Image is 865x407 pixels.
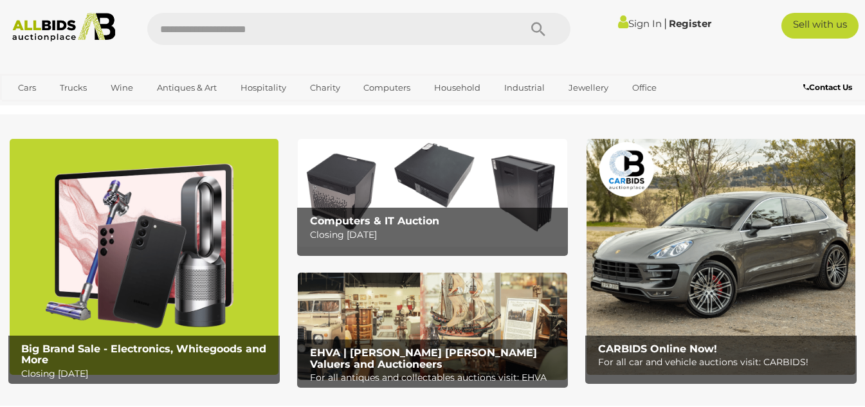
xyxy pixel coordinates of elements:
[803,82,852,92] b: Contact Us
[102,77,141,98] a: Wine
[10,139,278,374] img: Big Brand Sale - Electronics, Whitegoods and More
[426,77,489,98] a: Household
[310,215,439,227] b: Computers & IT Auction
[310,347,537,370] b: EHVA | [PERSON_NAME] [PERSON_NAME] Valuers and Auctioneers
[10,139,278,374] a: Big Brand Sale - Electronics, Whitegoods and More Big Brand Sale - Electronics, Whitegoods and Mo...
[803,80,855,95] a: Contact Us
[310,227,561,243] p: Closing [DATE]
[781,13,858,39] a: Sell with us
[298,139,567,246] a: Computers & IT Auction Computers & IT Auction Closing [DATE]
[355,77,419,98] a: Computers
[598,343,717,355] b: CARBIDS Online Now!
[298,139,567,246] img: Computers & IT Auction
[6,13,122,42] img: Allbids.com.au
[60,98,168,120] a: [GEOGRAPHIC_DATA]
[587,139,855,374] a: CARBIDS Online Now! CARBIDS Online Now! For all car and vehicle auctions visit: CARBIDS!
[302,77,349,98] a: Charity
[560,77,617,98] a: Jewellery
[149,77,225,98] a: Antiques & Art
[10,77,44,98] a: Cars
[21,366,273,382] p: Closing [DATE]
[587,139,855,374] img: CARBIDS Online Now!
[496,77,553,98] a: Industrial
[618,17,662,30] a: Sign In
[506,13,570,45] button: Search
[232,77,295,98] a: Hospitality
[598,354,850,370] p: For all car and vehicle auctions visit: CARBIDS!
[298,273,567,380] img: EHVA | Evans Hastings Valuers and Auctioneers
[21,343,266,366] b: Big Brand Sale - Electronics, Whitegoods and More
[298,273,567,380] a: EHVA | Evans Hastings Valuers and Auctioneers EHVA | [PERSON_NAME] [PERSON_NAME] Valuers and Auct...
[310,370,561,386] p: For all antiques and collectables auctions visit: EHVA
[624,77,665,98] a: Office
[10,98,53,120] a: Sports
[664,16,667,30] span: |
[669,17,711,30] a: Register
[51,77,95,98] a: Trucks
